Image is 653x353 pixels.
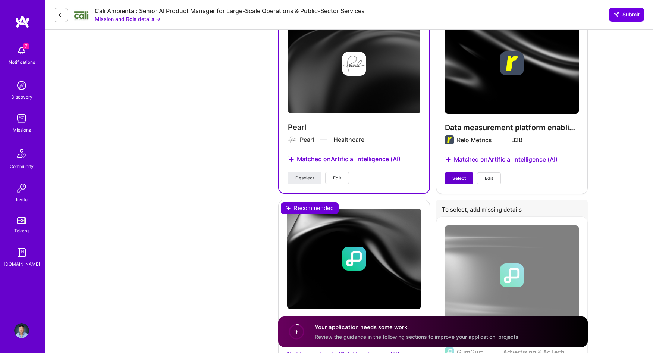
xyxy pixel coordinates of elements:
[445,172,473,184] button: Select
[14,43,29,58] img: bell
[315,333,520,340] span: Review the guidance in the following sections to improve your application: projects.
[14,245,29,260] img: guide book
[288,172,321,184] button: Deselect
[288,122,420,132] h4: Pearl
[10,162,34,170] div: Community
[14,323,29,338] img: User Avatar
[13,126,31,134] div: Missions
[74,9,89,21] img: Company Logo
[436,200,588,222] div: To select, add missing details
[613,12,619,18] i: icon SendLight
[16,196,28,203] div: Invite
[14,181,29,196] img: Invite
[4,260,40,268] div: [DOMAIN_NAME]
[288,146,420,172] div: Matched on Artificial Intelligence (AI)
[485,175,493,182] span: Edit
[613,11,640,18] span: Submit
[295,175,314,181] span: Deselect
[12,323,31,338] a: User Avatar
[342,52,366,76] img: Company logo
[452,175,466,182] span: Select
[333,175,341,181] span: Edit
[9,58,35,66] div: Notifications
[15,15,30,28] img: logo
[609,8,644,21] button: Submit
[320,139,327,140] img: divider
[95,7,365,15] div: Cali Ambiental: Senior AI Product Manager for Large-Scale Operations & Public-Sector Services
[300,135,364,144] div: Pearl Healthcare
[95,15,161,23] button: Mission and Role details →
[14,111,29,126] img: teamwork
[288,135,297,144] img: Company logo
[14,78,29,93] img: discovery
[13,144,31,162] img: Community
[23,43,29,49] span: 7
[17,217,26,224] img: tokens
[315,323,520,331] h4: Your application needs some work.
[58,12,64,18] i: icon LeftArrowDark
[14,227,29,235] div: Tokens
[11,93,32,101] div: Discovery
[325,172,349,184] button: Edit
[477,172,501,184] button: Edit
[288,156,294,162] i: icon StarsPurple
